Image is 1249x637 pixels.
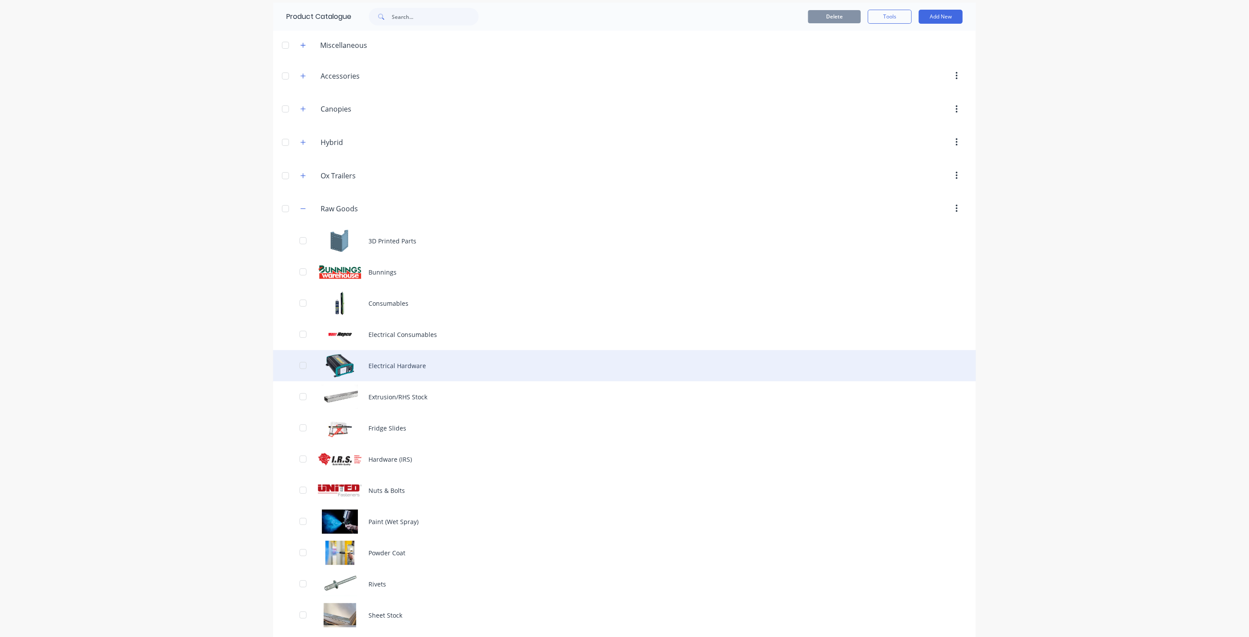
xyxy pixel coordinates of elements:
div: Miscellaneous [313,40,374,51]
div: Fridge SlidesFridge Slides [273,413,976,444]
div: Paint (Wet Spray)Paint (Wet Spray) [273,506,976,537]
input: Enter category name [321,203,425,214]
div: 3D Printed Parts3D Printed Parts [273,225,976,257]
div: Electrical HardwareElectrical Hardware [273,350,976,381]
input: Enter category name [321,170,425,181]
div: Hardware (IRS)Hardware (IRS) [273,444,976,475]
div: RivetsRivets [273,568,976,600]
div: Powder CoatPowder Coat [273,537,976,568]
input: Search... [392,8,479,25]
input: Enter category name [321,104,425,114]
div: ConsumablesConsumables [273,288,976,319]
button: Tools [868,10,912,24]
button: Add New [919,10,963,24]
button: Delete [808,10,861,23]
div: BunningsBunnings [273,257,976,288]
input: Enter category name [321,137,425,148]
div: Electrical ConsumablesElectrical Consumables [273,319,976,350]
div: Extrusion/RHS StockExtrusion/RHS Stock [273,381,976,413]
div: Product Catalogue [273,3,351,31]
input: Enter category name [321,71,425,81]
div: Sheet StockSheet Stock [273,600,976,631]
div: Nuts & BoltsNuts & Bolts [273,475,976,506]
